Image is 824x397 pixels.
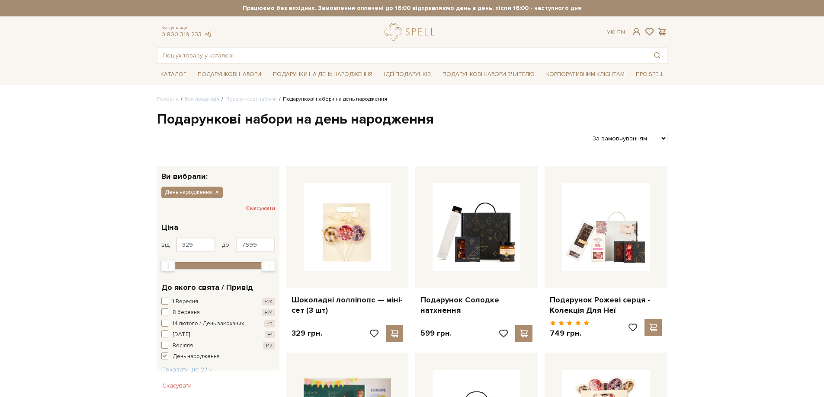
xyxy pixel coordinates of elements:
div: Ви вибрали: [157,166,279,180]
span: День народження [165,188,212,196]
button: 8 березня +24 [161,308,275,317]
input: Пошук товару у каталозі [157,48,647,63]
a: Корпоративним клієнтам [543,68,628,81]
button: 1 Вересня +24 [161,298,275,306]
span: [DATE] [173,330,190,339]
div: Max [261,260,276,272]
button: День народження [161,187,223,198]
span: Ціна [161,222,178,233]
p: 599 грн. [420,328,452,338]
span: +4 [265,331,275,338]
button: Скасувати [246,201,275,215]
a: logo [385,23,439,41]
button: [DATE] +4 [161,330,275,339]
span: Консультація: [161,25,212,31]
a: Подарункові набори [194,68,265,81]
a: Подарункові набори [225,96,277,102]
input: Ціна [236,238,275,252]
button: Весілля +12 [161,342,275,350]
a: En [617,29,625,36]
span: 14 лютого / День закоханих [173,320,244,328]
button: Скасувати [157,379,197,393]
a: Подарункові набори Вчителю [439,67,538,82]
a: Головна [157,96,179,102]
a: Ідеї подарунків [381,68,434,81]
a: Подарунки на День народження [269,68,376,81]
a: Вся продукція [185,96,219,102]
li: Подарункові набори на день народження [277,95,387,103]
button: Показати ще 27 [161,365,213,374]
span: до [222,241,229,249]
span: День народження [173,353,220,361]
a: telegram [204,31,212,38]
span: +24 [262,298,275,305]
button: Пошук товару у каталозі [647,48,667,63]
strong: Працюємо без вихідних. Замовлення оплачені до 16:00 відправляємо день в день, після 16:00 - насту... [157,4,667,12]
p: 749 грн. [550,328,589,338]
span: 8 березня [173,308,200,317]
span: Весілля [173,342,193,350]
span: До якого свята / Привід [161,282,253,293]
input: Ціна [176,238,215,252]
h1: Подарункові набори на день народження [157,111,667,129]
span: +12 [263,342,275,349]
div: Min [160,260,175,272]
button: 14 лютого / День закоханих +11 [161,320,275,328]
a: 0 800 319 233 [161,31,202,38]
p: 329 грн. [292,328,322,338]
a: Подарунок Солодке натхнення [420,295,532,315]
a: Каталог [157,68,190,81]
span: +11 [264,320,275,327]
a: Про Spell [632,68,667,81]
span: +24 [262,309,275,316]
span: | [614,29,616,36]
a: Шоколадні лолліпопс — міні-сет (3 шт) [292,295,404,315]
span: від [161,241,170,249]
div: Ук [607,29,625,36]
span: 1 Вересня [173,298,198,306]
button: День народження [161,353,275,361]
a: Подарунок Рожеві серця - Колекція Для Неї [550,295,662,315]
